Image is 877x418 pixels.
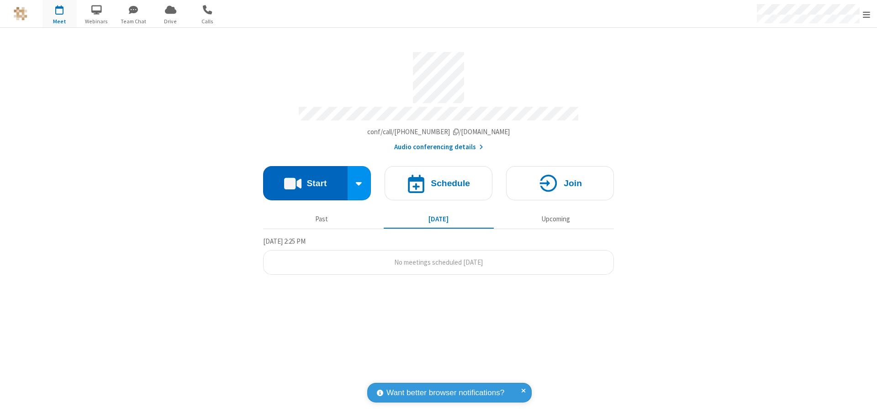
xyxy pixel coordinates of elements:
[263,237,306,246] span: [DATE] 2:25 PM
[394,258,483,266] span: No meetings scheduled [DATE]
[263,166,348,200] button: Start
[431,179,470,188] h4: Schedule
[394,142,483,152] button: Audio conferencing details
[506,166,614,200] button: Join
[386,387,504,399] span: Want better browser notifications?
[153,17,188,26] span: Drive
[854,394,870,412] iframe: Chat
[367,127,510,137] button: Copy my meeting room linkCopy my meeting room link
[267,210,377,228] button: Past
[263,236,614,275] section: Today's Meetings
[367,127,510,136] span: Copy my meeting room link
[501,210,611,228] button: Upcoming
[116,17,151,26] span: Team Chat
[306,179,327,188] h4: Start
[42,17,77,26] span: Meet
[385,166,492,200] button: Schedule
[263,45,614,152] section: Account details
[14,7,27,21] img: QA Selenium DO NOT DELETE OR CHANGE
[190,17,225,26] span: Calls
[564,179,582,188] h4: Join
[79,17,114,26] span: Webinars
[348,166,371,200] div: Start conference options
[384,210,494,228] button: [DATE]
